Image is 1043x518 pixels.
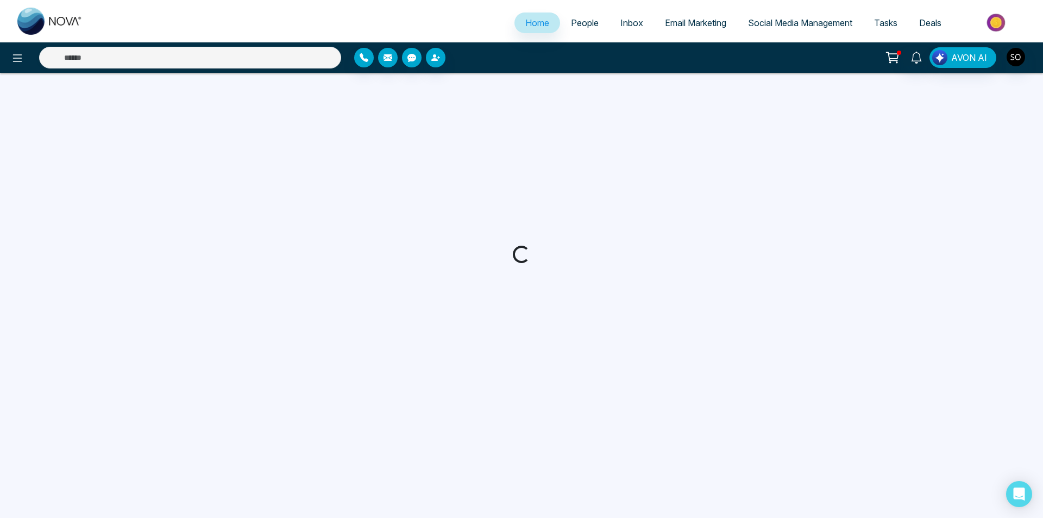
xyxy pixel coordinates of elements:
div: Open Intercom Messenger [1006,481,1032,507]
img: Nova CRM Logo [17,8,83,35]
span: People [571,17,599,28]
span: Home [525,17,549,28]
img: Market-place.gif [958,10,1036,35]
a: People [560,13,610,33]
a: Deals [908,13,952,33]
a: Email Marketing [654,13,737,33]
span: Tasks [874,17,897,28]
a: Home [514,13,560,33]
span: Deals [919,17,941,28]
a: Tasks [863,13,908,33]
span: Social Media Management [748,17,852,28]
span: Email Marketing [665,17,726,28]
a: Social Media Management [737,13,863,33]
span: AVON AI [951,51,987,64]
span: Inbox [620,17,643,28]
img: User Avatar [1007,48,1025,66]
a: Inbox [610,13,654,33]
button: AVON AI [929,47,996,68]
img: Lead Flow [932,50,947,65]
